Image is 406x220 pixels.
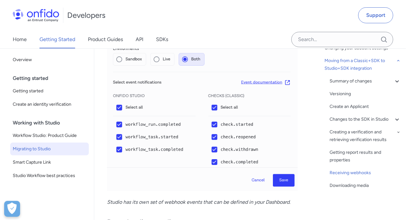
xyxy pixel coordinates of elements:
a: Studio Workflow best practices [10,169,89,182]
a: Moving from a Classic+SDK to Studio+SDK integration [324,57,401,72]
a: SDKs [156,31,168,48]
a: Support [358,7,393,23]
a: Downloading media [330,182,401,189]
a: Workflow Studio: Product Guide [10,129,89,142]
a: Changes to the SDK in Studio [330,116,401,123]
a: Overview [10,53,89,66]
span: Create an identity verification [13,101,86,108]
p: . [107,198,298,206]
div: Preferenze cookie [4,201,20,217]
a: Creating a verification and retrieving verification results [330,128,401,144]
span: Getting started [13,87,86,95]
input: Onfido search input field [291,32,393,47]
span: Studio Workflow best practices [13,172,86,180]
a: Getting Started [39,31,75,48]
a: API [136,31,143,48]
a: Getting report results and properties [330,149,401,164]
a: Receiving webhooks [330,169,401,177]
a: Product Guides [88,31,123,48]
a: Versioning [330,90,401,98]
a: Create an identity verification [10,98,89,111]
a: Migrating to Studio [10,143,89,155]
span: Workflow Studio: Product Guide [13,132,86,139]
div: Getting started [13,72,91,85]
div: Working with Studio [13,117,91,129]
a: Getting started [10,85,89,97]
img: Onfido Logo [13,9,59,22]
a: Smart Capture Link [10,156,89,169]
img: Studio webhooks [107,19,298,191]
span: Smart Capture Link [13,159,86,166]
button: Apri preferenze [4,201,20,217]
a: Home [13,31,27,48]
a: Summary of changes [330,77,401,85]
h1: Developers [67,10,105,20]
em: Studio has its own set of webhook events that can be defined in your Dashboard [107,199,289,205]
span: Migrating to Studio [13,145,86,153]
span: Overview [13,56,86,64]
a: Create an Applicant [330,103,401,110]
